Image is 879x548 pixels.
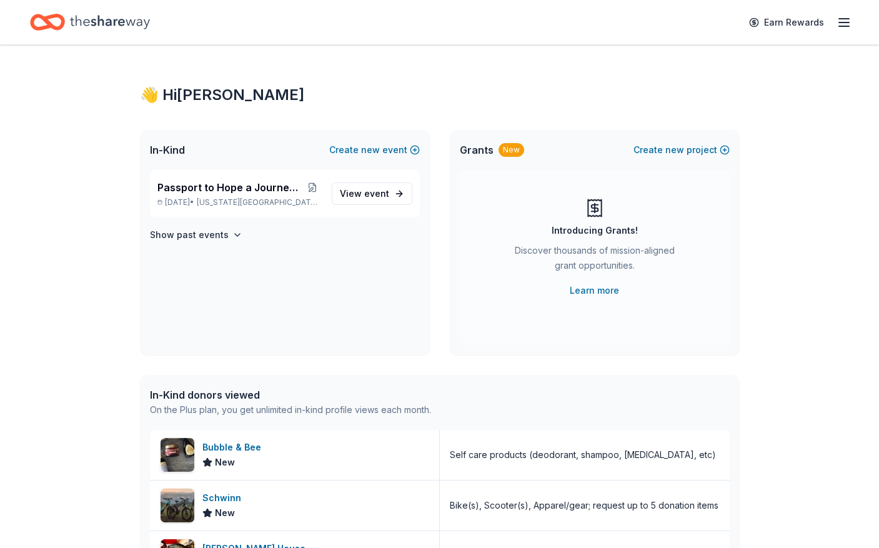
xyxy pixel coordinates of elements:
button: Show past events [150,227,242,242]
span: View [340,186,389,201]
a: Learn more [570,283,619,298]
div: Discover thousands of mission-aligned grant opportunities. [510,243,680,278]
span: new [665,142,684,157]
span: new [361,142,380,157]
div: On the Plus plan, you get unlimited in-kind profile views each month. [150,402,431,417]
div: In-Kind donors viewed [150,387,431,402]
img: Image for Bubble & Bee [161,438,194,472]
span: New [215,506,235,521]
span: New [215,455,235,470]
h4: Show past events [150,227,229,242]
div: Introducing Grants! [552,223,638,238]
button: Createnewproject [633,142,730,157]
div: Schwinn [202,491,246,506]
button: Createnewevent [329,142,420,157]
div: Bubble & Bee [202,440,266,455]
span: Passport to Hope a Journey of Progress [157,180,304,195]
div: 👋 Hi [PERSON_NAME] [140,85,740,105]
span: event [364,188,389,199]
img: Image for Schwinn [161,489,194,522]
a: Earn Rewards [742,11,832,34]
div: New [499,143,524,157]
a: Home [30,7,150,37]
span: In-Kind [150,142,185,157]
div: Self care products (deodorant, shampoo, [MEDICAL_DATA], etc) [450,447,716,462]
p: [DATE] • [157,197,322,207]
div: Bike(s), Scooter(s), Apparel/gear; request up to 5 donation items [450,498,718,513]
span: [US_STATE][GEOGRAPHIC_DATA], [GEOGRAPHIC_DATA] [197,197,321,207]
a: View event [332,182,412,205]
span: Grants [460,142,494,157]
